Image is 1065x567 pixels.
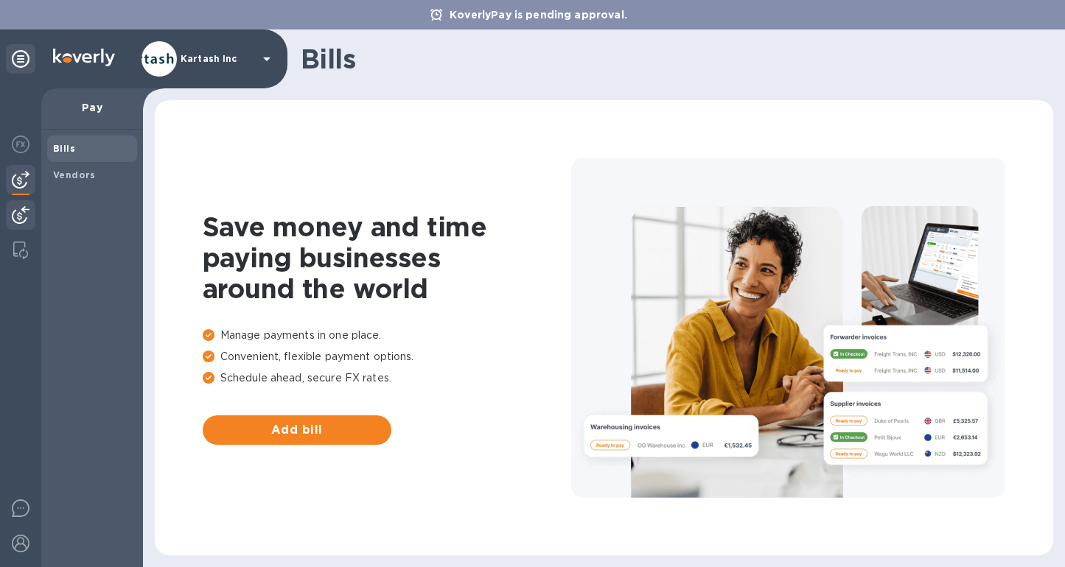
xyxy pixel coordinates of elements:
b: Bills [53,143,75,154]
p: Kartash Inc [181,54,254,64]
p: Convenient, flexible payment options. [203,349,571,364]
h1: Save money and time paying businesses around the world [203,211,571,304]
span: Add bill [214,421,380,439]
img: Logo [53,49,115,66]
b: Vendors [53,169,96,180]
p: Pay [53,100,131,115]
p: KoverlyPay is pending approval. [442,7,635,22]
p: Manage payments in one place. [203,328,571,343]
div: Unpin categories [6,44,35,74]
img: Foreign exchange [12,135,29,153]
h1: Bills [301,43,1041,74]
button: Add bill [203,415,391,445]
p: Schedule ahead, secure FX rates. [203,370,571,386]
